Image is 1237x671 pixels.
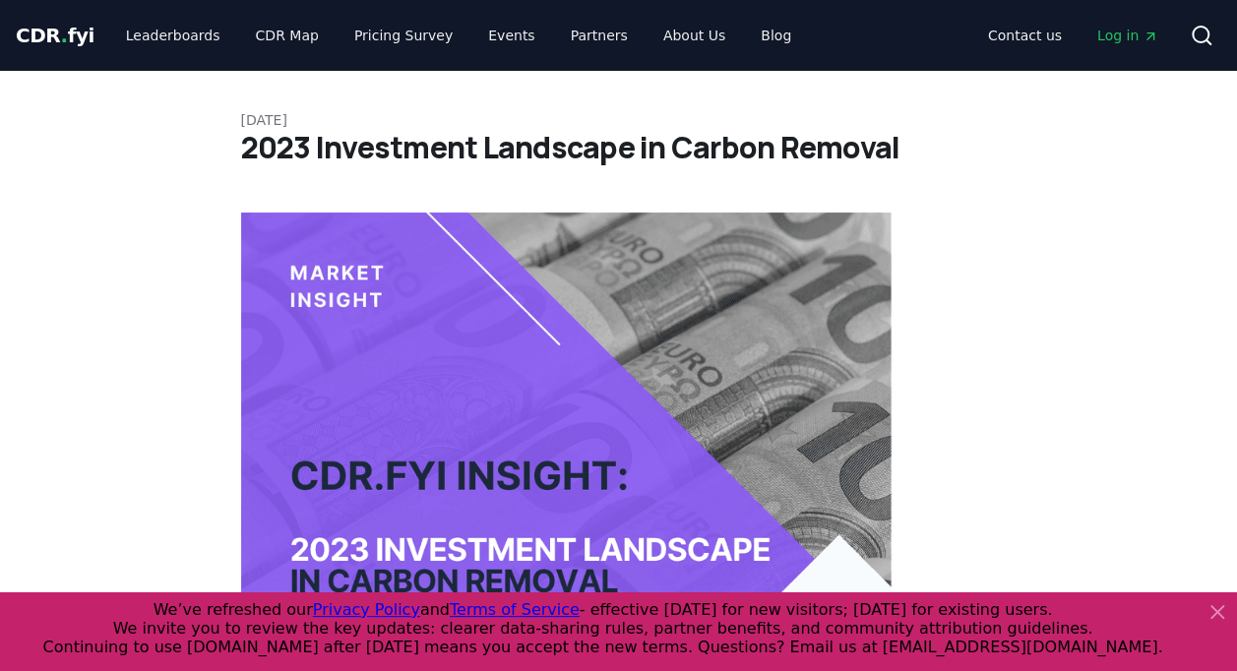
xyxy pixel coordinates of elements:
nav: Main [972,18,1174,53]
a: Events [472,18,550,53]
a: Blog [745,18,807,53]
a: Leaderboards [110,18,236,53]
a: About Us [648,18,741,53]
nav: Main [110,18,807,53]
span: CDR fyi [16,24,94,47]
a: Partners [555,18,644,53]
span: Log in [1097,26,1158,45]
p: [DATE] [241,110,997,130]
a: CDR.fyi [16,22,94,49]
h1: 2023 Investment Landscape in Carbon Removal [241,130,997,165]
a: Pricing Survey [339,18,468,53]
a: Log in [1082,18,1174,53]
a: CDR Map [240,18,335,53]
span: . [61,24,68,47]
a: Contact us [972,18,1078,53]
